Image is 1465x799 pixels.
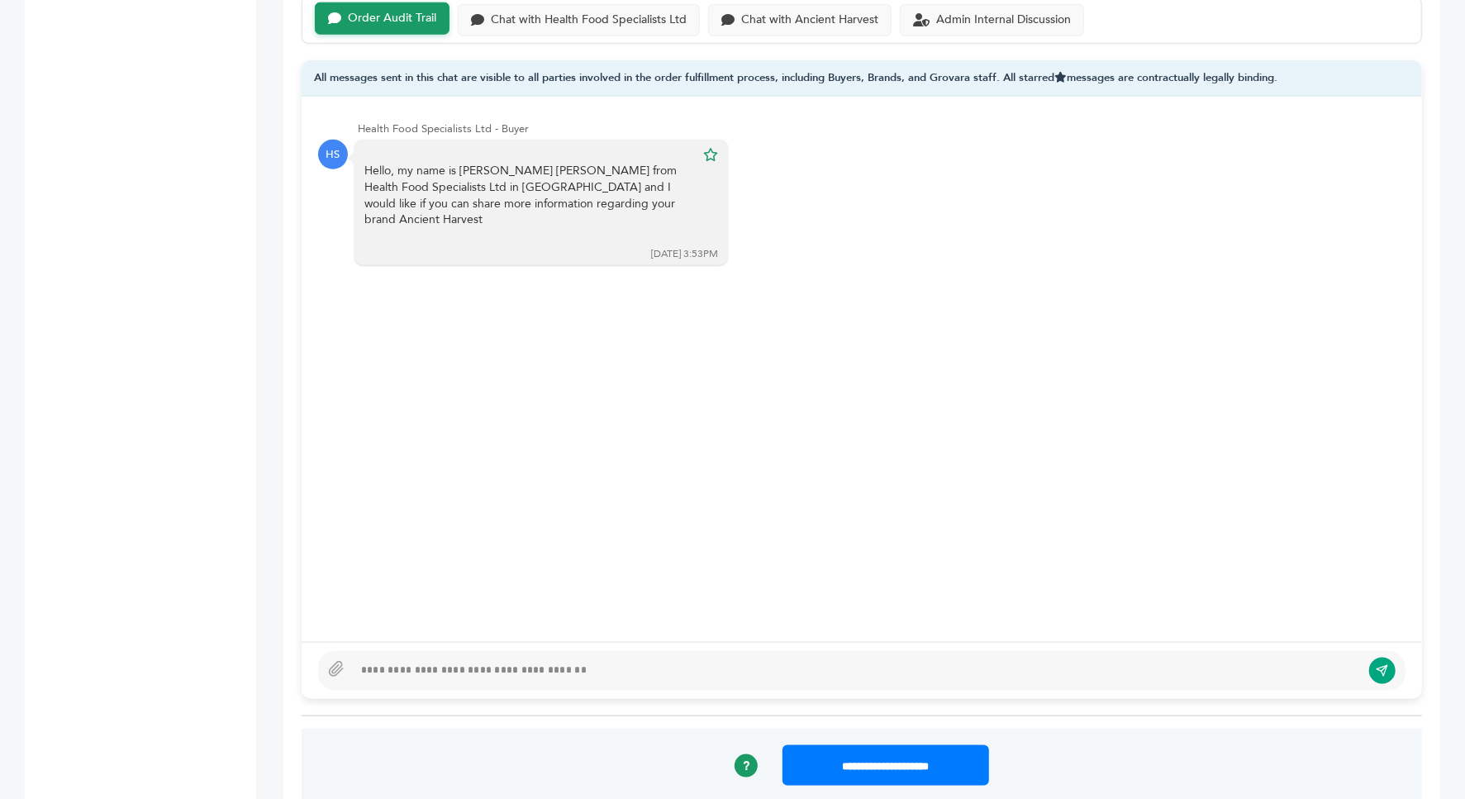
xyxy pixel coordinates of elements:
div: Hello, my name is [PERSON_NAME] [PERSON_NAME] from Health Food Specialists Ltd in [GEOGRAPHIC_DAT... [364,163,695,244]
div: All messages sent in this chat are visible to all parties involved in the order fulfillment proce... [302,60,1422,97]
div: Chat with Ancient Harvest [741,13,878,27]
div: Admin Internal Discussion [936,13,1071,27]
div: Health Food Specialists Ltd - Buyer [358,121,1406,136]
div: Order Audit Trail [348,12,436,26]
div: HS [318,140,348,169]
div: [DATE] 3:53PM [651,247,718,261]
div: Chat with Health Food Specialists Ltd [491,13,687,27]
a: ? [735,754,758,778]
